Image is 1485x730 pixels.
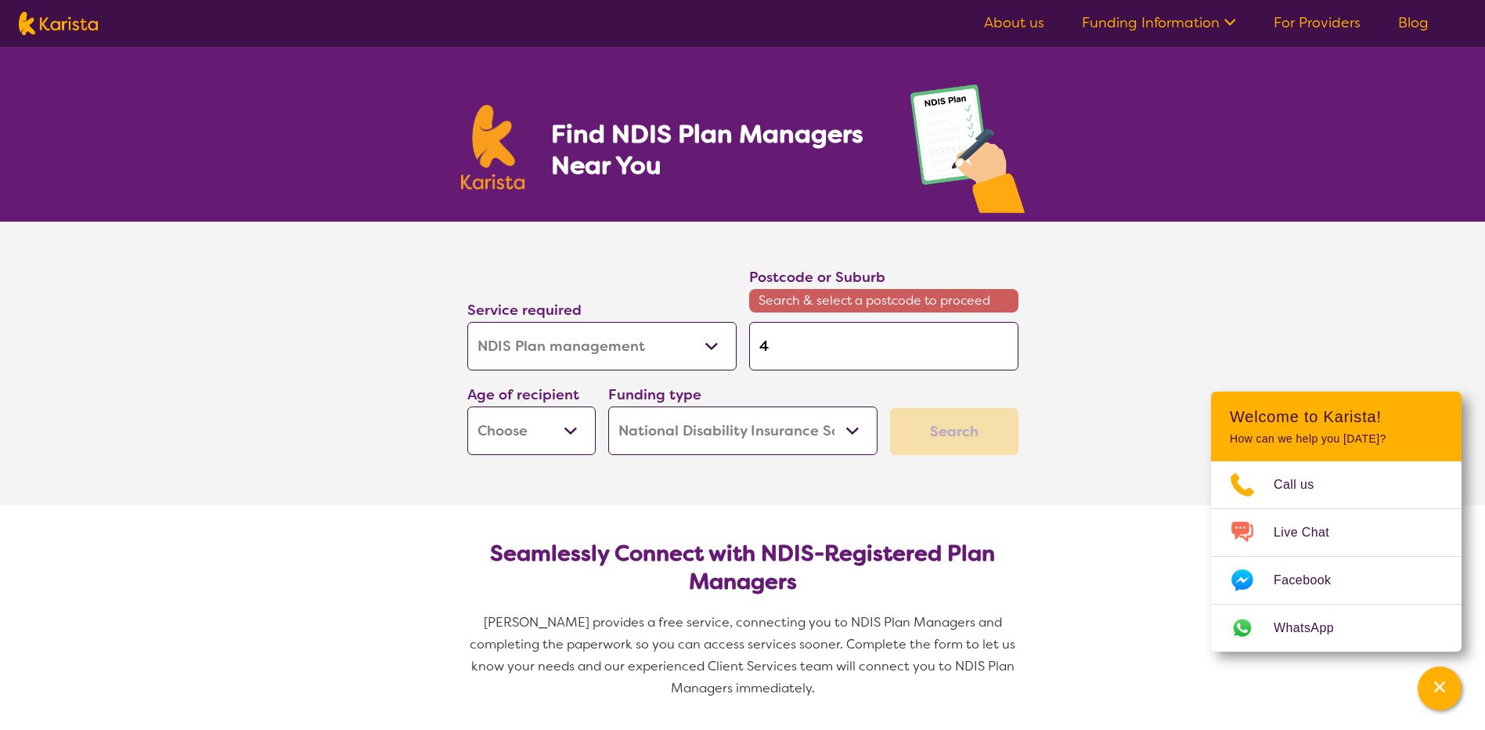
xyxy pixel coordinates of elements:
[480,540,1006,596] h2: Seamlessly Connect with NDIS-Registered Plan Managers
[1274,616,1353,640] span: WhatsApp
[749,322,1018,370] input: Type
[749,289,1018,313] span: Search & select a postcode to proceed
[1398,13,1429,32] a: Blog
[551,118,878,181] h1: Find NDIS Plan Managers Near You
[467,385,579,404] label: Age of recipient
[1211,392,1462,652] div: Channel Menu
[467,301,582,320] label: Service required
[19,12,98,35] img: Karista logo
[1230,407,1443,426] h2: Welcome to Karista!
[1230,432,1443,446] p: How can we help you [DATE]?
[608,385,701,404] label: Funding type
[1211,605,1462,652] a: Web link opens in a new tab.
[470,614,1018,696] span: [PERSON_NAME] provides a free service, connecting you to NDIS Plan Managers and completing the pa...
[1418,667,1462,710] button: Channel Menu
[984,13,1044,32] a: About us
[1274,569,1350,592] span: Facebook
[749,268,885,287] label: Postcode or Suburb
[461,105,525,190] img: Karista logo
[1082,13,1236,32] a: Funding Information
[1274,521,1348,544] span: Live Chat
[1274,13,1361,32] a: For Providers
[910,85,1025,222] img: plan-management
[1211,461,1462,652] ul: Choose channel
[1274,473,1333,497] span: Call us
